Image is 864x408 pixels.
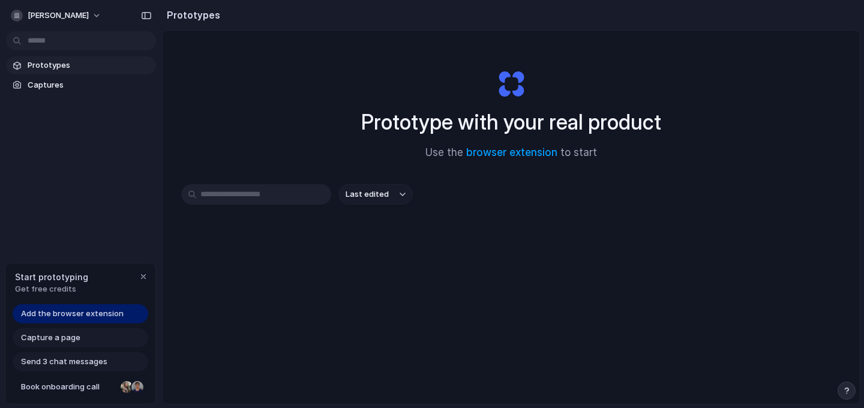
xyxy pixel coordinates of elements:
[15,283,88,295] span: Get free credits
[6,6,107,25] button: [PERSON_NAME]
[425,145,597,161] span: Use the to start
[28,59,151,71] span: Prototypes
[338,184,413,205] button: Last edited
[15,271,88,283] span: Start prototyping
[13,377,148,397] a: Book onboarding call
[21,308,124,320] span: Add the browser extension
[28,79,151,91] span: Captures
[21,356,107,368] span: Send 3 chat messages
[6,56,156,74] a: Prototypes
[21,332,80,344] span: Capture a page
[119,380,134,394] div: Nicole Kubica
[28,10,89,22] span: [PERSON_NAME]
[130,380,145,394] div: Christian Iacullo
[361,106,661,138] h1: Prototype with your real product
[21,381,116,393] span: Book onboarding call
[6,76,156,94] a: Captures
[346,188,389,200] span: Last edited
[162,8,220,22] h2: Prototypes
[466,146,557,158] a: browser extension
